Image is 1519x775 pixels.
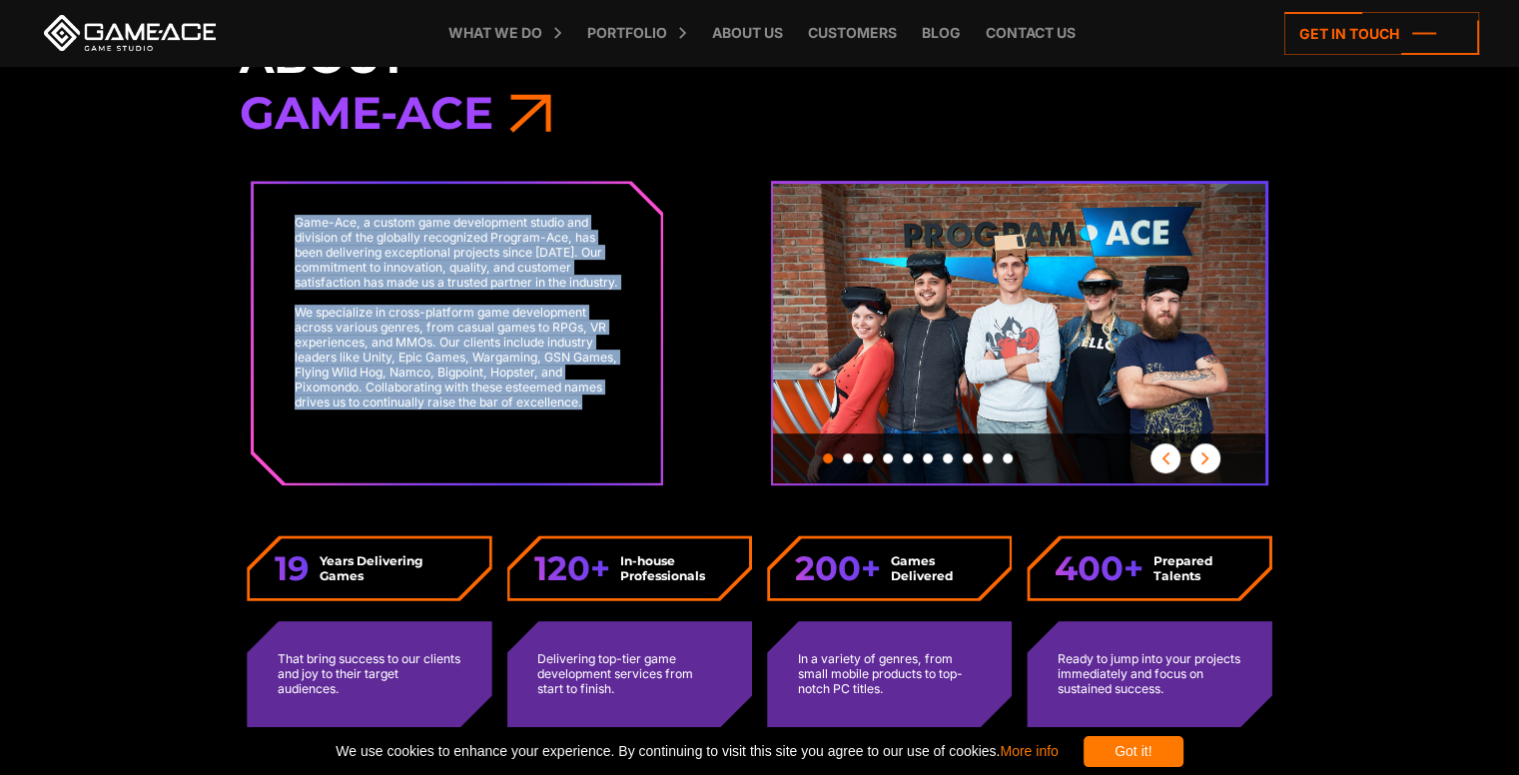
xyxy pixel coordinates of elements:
em: 400+ [1055,548,1143,588]
strong: In-house Professionals [620,553,724,583]
button: Slide 2 [843,443,853,473]
button: Slide 5 [903,443,913,473]
img: Slider 01 [773,184,1265,512]
em: 120+ [534,548,610,588]
strong: Games Delivered [891,553,985,583]
button: Slide 8 [963,443,973,473]
strong: Years Delivering Games [320,553,464,583]
button: Slide 10 [1003,443,1013,473]
p: Game-Ace, a custom game development studio and division of the globally recognized Program-Ace, h... [295,215,620,290]
em: 200+ [795,548,881,588]
button: Slide 7 [943,443,953,473]
em: 19 [275,548,310,588]
button: Slide 6 [923,443,933,473]
strong: Prepared Talents [1153,553,1244,583]
div: Got it! [1084,736,1183,767]
p: That bring success to our clients and joy to their target audiences. [278,651,461,696]
span: Game-Ace [240,85,493,140]
h3: About [240,29,1280,142]
button: Slide 4 [883,443,893,473]
span: We use cookies to enhance your experience. By continuing to visit this site you agree to our use ... [336,736,1058,767]
p: Ready to jump into your projects immediately and focus on sustained success. [1058,651,1241,696]
a: Get in touch [1284,12,1479,55]
button: Slide 1 [823,443,833,473]
a: More info [1000,743,1058,759]
button: Slide 9 [983,443,993,473]
p: In a variety of genres, from small mobile products to top-notch PC titles. [798,651,982,696]
p: We specialize in cross-platform game development across various genres, from casual games to RPGs... [295,305,620,409]
button: Slide 3 [863,443,873,473]
p: Delivering top-tier game development services from start to finish. [537,651,721,696]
